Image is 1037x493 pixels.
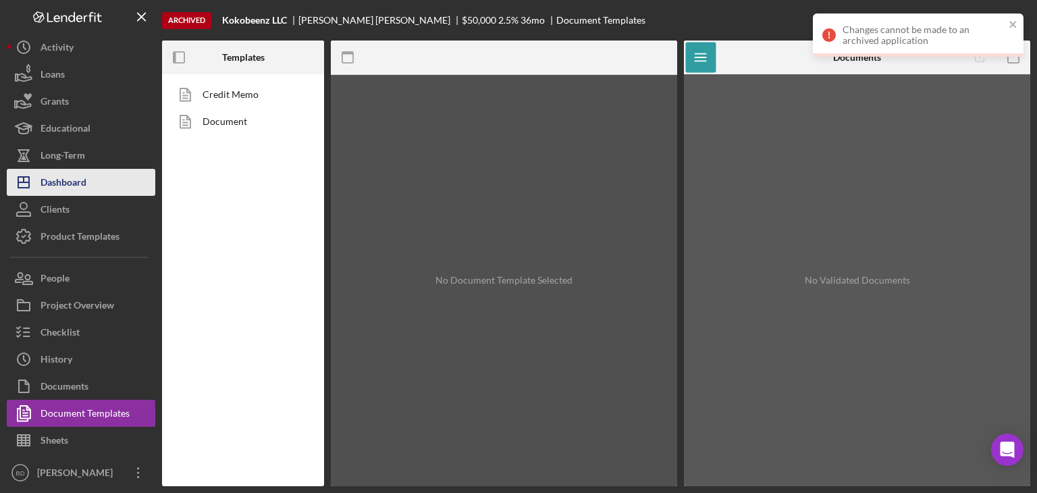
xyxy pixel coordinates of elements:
[222,52,265,63] b: Templates
[41,169,86,199] div: Dashboard
[7,88,155,115] button: Grants
[298,15,462,26] div: [PERSON_NAME] [PERSON_NAME]
[41,115,90,145] div: Educational
[521,15,545,26] div: 36 mo
[169,81,311,108] a: Credit Memo
[169,108,311,135] a: Document
[41,142,85,172] div: Long-Term
[41,427,68,457] div: Sheets
[41,265,70,295] div: People
[7,400,155,427] button: Document Templates
[462,15,496,26] div: $50,000
[7,319,155,346] button: Checklist
[1009,19,1018,32] button: close
[991,434,1023,466] div: Open Intercom Messenger
[41,88,69,118] div: Grants
[41,400,130,430] div: Document Templates
[16,469,24,477] text: BD
[843,24,1005,46] div: Changes cannot be made to an archived application
[498,15,518,26] div: 2.5 %
[41,346,72,376] div: History
[7,292,155,319] button: Project Overview
[7,223,155,250] button: Product Templates
[7,61,155,88] button: Loans
[691,81,1023,479] div: No Validated Documents
[222,15,287,26] b: Kokobeenz LLC
[556,15,645,26] div: Document Templates
[7,427,155,454] button: Sheets
[34,459,122,490] div: [PERSON_NAME]
[7,265,155,292] button: People
[7,169,155,196] button: Dashboard
[41,319,80,349] div: Checklist
[41,196,70,226] div: Clients
[41,292,114,322] div: Project Overview
[41,61,65,91] div: Loans
[331,75,677,486] div: No Document Template Selected
[7,34,155,61] button: Activity
[7,142,155,169] button: Long-Term
[7,115,155,142] button: Educational
[7,346,155,373] button: History
[41,373,88,403] div: Documents
[7,459,155,486] button: BD[PERSON_NAME]
[7,373,155,400] button: Documents
[162,12,211,29] div: Archived
[7,196,155,223] button: Clients
[41,34,74,64] div: Activity
[41,223,119,253] div: Product Templates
